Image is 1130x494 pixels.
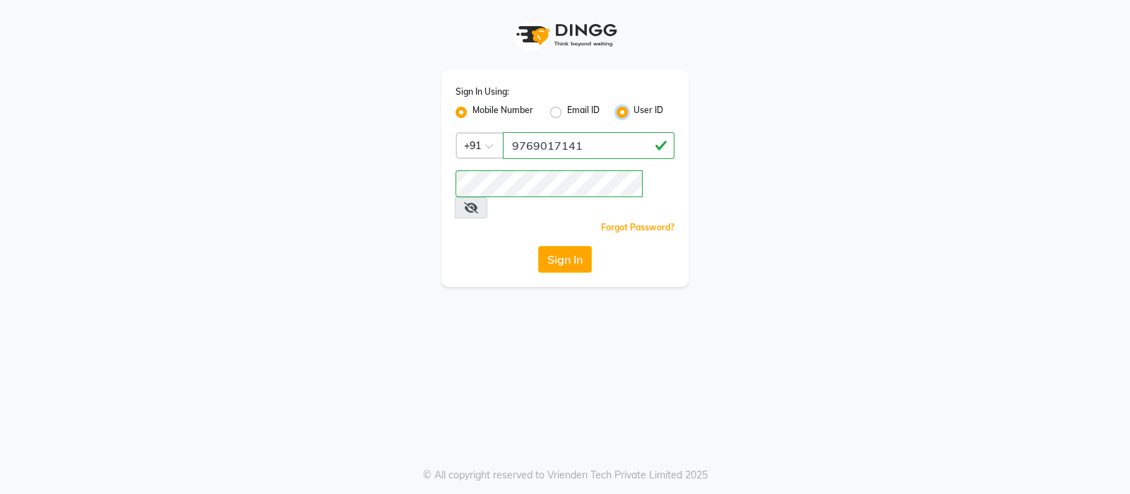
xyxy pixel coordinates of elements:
label: Mobile Number [472,104,533,121]
button: Sign In [538,246,592,273]
img: logo1.svg [509,14,621,56]
label: Sign In Using: [456,86,509,98]
label: User ID [634,104,663,121]
input: Username [456,170,643,197]
a: Forgot Password? [601,222,674,233]
input: Username [503,132,674,159]
label: Email ID [567,104,600,121]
